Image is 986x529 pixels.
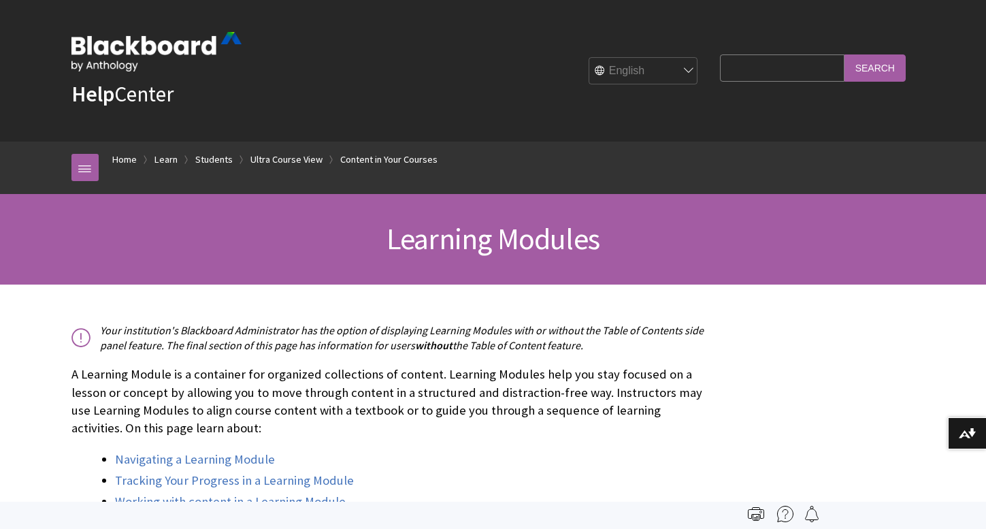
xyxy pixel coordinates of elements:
a: Learn [154,151,178,168]
a: HelpCenter [71,80,174,108]
a: Navigating a Learning Module [115,451,275,468]
a: Working with content in a Learning Module [115,494,346,510]
input: Search [844,54,906,81]
p: A Learning Module is a container for organized collections of content. Learning Modules help you ... [71,366,714,437]
a: Content in Your Courses [340,151,438,168]
img: Follow this page [804,506,820,522]
p: Your institution's Blackboard Administrator has the option of displaying Learning Modules with or... [71,323,714,353]
a: Ultra Course View [250,151,323,168]
a: Home [112,151,137,168]
img: Print [748,506,764,522]
img: More help [777,506,793,522]
span: without [415,338,453,352]
a: Students [195,151,233,168]
a: Tracking Your Progress in a Learning Module [115,472,354,489]
img: Blackboard by Anthology [71,32,242,71]
select: Site Language Selector [589,58,698,85]
span: Learning Modules [387,220,599,257]
strong: Help [71,80,114,108]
